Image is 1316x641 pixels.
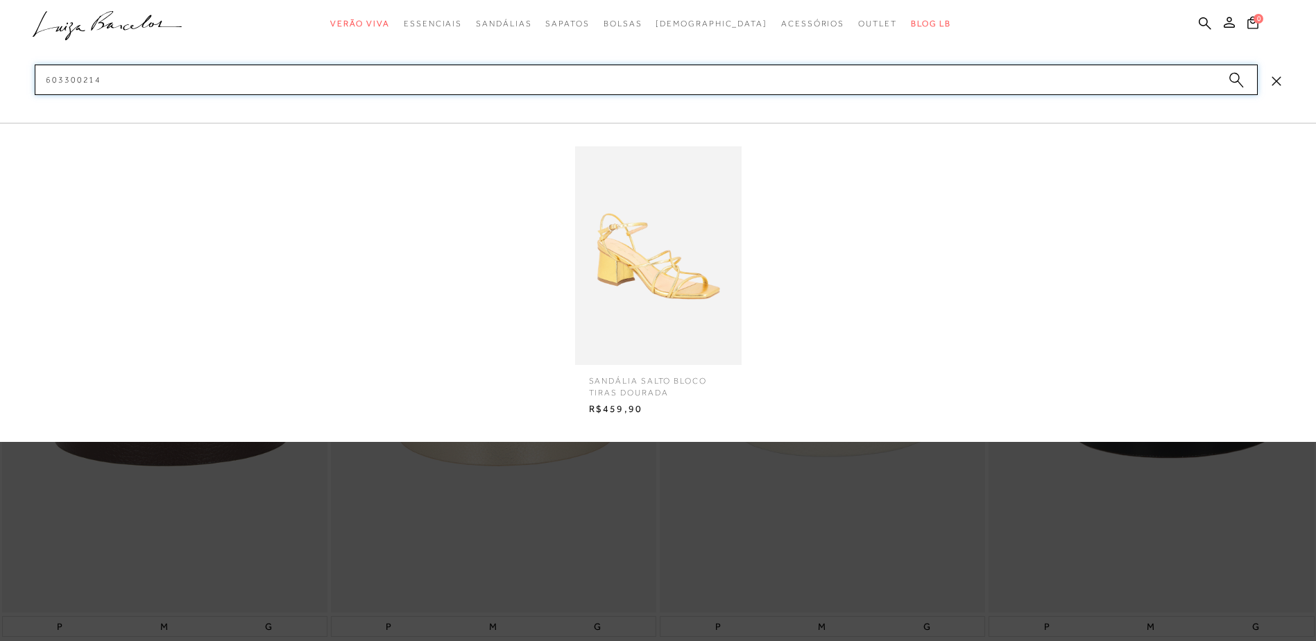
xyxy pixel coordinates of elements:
a: SANDÁLIA SALTO BLOCO TIRAS DOURADA SANDÁLIA SALTO BLOCO TIRAS DOURADA R$459,90 [572,146,745,419]
span: 0 [1254,14,1263,24]
span: Acessórios [781,19,844,28]
a: categoryNavScreenReaderText [330,11,390,37]
a: categoryNavScreenReaderText [781,11,844,37]
img: SANDÁLIA SALTO BLOCO TIRAS DOURADA [575,146,742,365]
span: Verão Viva [330,19,390,28]
span: Sandálias [476,19,531,28]
a: BLOG LB [911,11,951,37]
span: Bolsas [604,19,642,28]
button: 0 [1243,15,1263,34]
a: categoryNavScreenReaderText [858,11,897,37]
span: SANDÁLIA SALTO BLOCO TIRAS DOURADA [579,365,738,399]
a: categoryNavScreenReaderText [476,11,531,37]
span: Essenciais [404,19,462,28]
span: BLOG LB [911,19,951,28]
span: [DEMOGRAPHIC_DATA] [656,19,767,28]
a: categoryNavScreenReaderText [604,11,642,37]
span: Sapatos [545,19,589,28]
span: R$459,90 [579,399,738,420]
input: Buscar. [35,65,1258,95]
a: noSubCategoriesText [656,11,767,37]
a: categoryNavScreenReaderText [545,11,589,37]
a: categoryNavScreenReaderText [404,11,462,37]
span: Outlet [858,19,897,28]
